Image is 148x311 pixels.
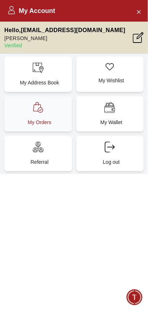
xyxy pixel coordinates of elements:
p: My Address Book [10,79,69,86]
p: My Wishlist [82,77,141,84]
h2: My Account [7,6,55,16]
p: Referral [10,158,69,166]
p: My Orders [10,119,69,126]
p: Log out [82,158,141,166]
button: Close Account [133,6,144,17]
p: [PERSON_NAME] [4,35,125,42]
div: Chat Widget [127,290,143,306]
p: Verified [4,42,125,49]
p: My Wallet [82,119,141,126]
p: Hello , [EMAIL_ADDRESS][DOMAIN_NAME] [4,26,125,35]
